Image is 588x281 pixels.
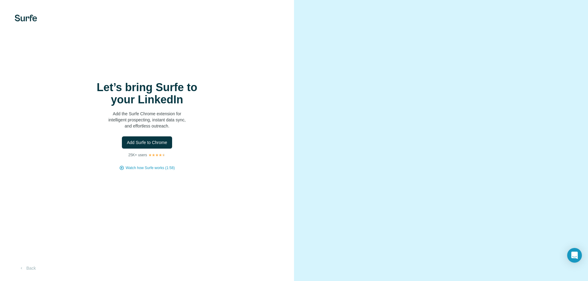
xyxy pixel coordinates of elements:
[15,15,37,21] img: Surfe's logo
[567,248,582,263] div: Open Intercom Messenger
[86,111,208,129] p: Add the Surfe Chrome extension for intelligent prospecting, instant data sync, and effortless out...
[15,263,40,274] button: Back
[128,152,147,158] p: 25K+ users
[148,153,166,157] img: Rating Stars
[127,139,167,146] span: Add Surfe to Chrome
[126,165,175,171] button: Watch how Surfe works (1:58)
[122,136,172,149] button: Add Surfe to Chrome
[86,81,208,106] h1: Let’s bring Surfe to your LinkedIn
